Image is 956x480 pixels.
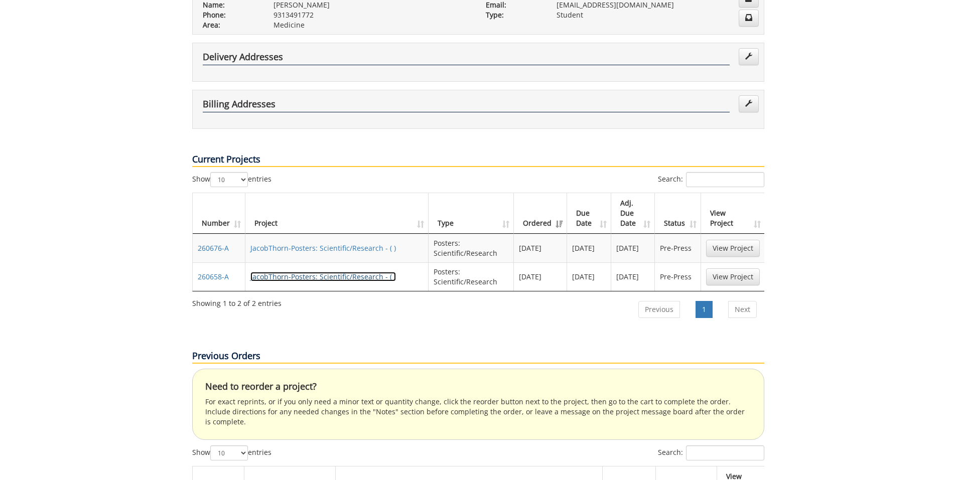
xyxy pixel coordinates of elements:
a: View Project [706,268,760,285]
a: 1 [696,301,713,318]
a: Next [728,301,757,318]
p: 9313491772 [274,10,471,20]
select: Showentries [210,172,248,187]
p: Medicine [274,20,471,30]
a: JacobThorn-Posters: Scientific/Research - ( ) [250,272,396,281]
a: 260658-A [198,272,229,281]
label: Search: [658,172,764,187]
td: [DATE] [611,234,655,262]
td: [DATE] [567,262,611,291]
th: Type: activate to sort column ascending [429,193,514,234]
td: [DATE] [567,234,611,262]
td: Pre-Press [655,262,701,291]
label: Search: [658,445,764,460]
p: Phone: [203,10,258,20]
th: Status: activate to sort column ascending [655,193,701,234]
th: View Project: activate to sort column ascending [701,193,765,234]
th: Adj. Due Date: activate to sort column ascending [611,193,655,234]
h4: Need to reorder a project? [205,382,751,392]
p: Current Projects [192,153,764,167]
td: [DATE] [514,262,567,291]
p: Area: [203,20,258,30]
th: Ordered: activate to sort column ascending [514,193,567,234]
h4: Billing Addresses [203,99,730,112]
h4: Delivery Addresses [203,52,730,65]
input: Search: [686,445,764,460]
p: Previous Orders [192,350,764,364]
th: Due Date: activate to sort column ascending [567,193,611,234]
td: Posters: Scientific/Research [429,234,514,262]
th: Number: activate to sort column ascending [193,193,245,234]
a: View Project [706,240,760,257]
a: Change Communication Preferences [739,10,759,27]
input: Search: [686,172,764,187]
select: Showentries [210,445,248,460]
td: [DATE] [611,262,655,291]
td: Pre-Press [655,234,701,262]
label: Show entries [192,172,271,187]
a: 260676-A [198,243,229,253]
div: Showing 1 to 2 of 2 entries [192,294,282,308]
a: Previous [638,301,680,318]
a: JacobThorn-Posters: Scientific/Research - ( ) [250,243,396,253]
label: Show entries [192,445,271,460]
th: Project: activate to sort column ascending [245,193,429,234]
p: For exact reprints, or if you only need a minor text or quantity change, click the reorder button... [205,397,751,427]
td: Posters: Scientific/Research [429,262,514,291]
p: Type: [486,10,541,20]
a: Edit Addresses [739,48,759,65]
a: Edit Addresses [739,95,759,112]
td: [DATE] [514,234,567,262]
p: Student [557,10,754,20]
